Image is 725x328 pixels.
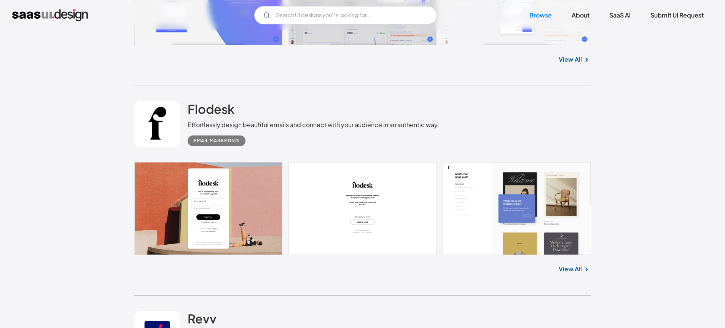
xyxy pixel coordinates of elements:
div: Email Marketing [194,136,239,145]
div: Effortlessly design beautiful emails and connect with your audience in an authentic way. [188,120,439,129]
a: View All [559,264,582,274]
a: home [12,9,88,21]
h2: Revv [188,311,217,326]
input: Search UI designs you're looking for... [254,6,437,24]
form: Email Form [254,6,437,24]
a: Flodesk [188,101,234,120]
h2: Flodesk [188,101,234,116]
a: Submit UI Request [641,7,713,24]
a: SaaS Ai [600,7,640,24]
a: Browse [520,7,561,24]
a: View All [559,55,582,64]
a: About [562,7,599,24]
